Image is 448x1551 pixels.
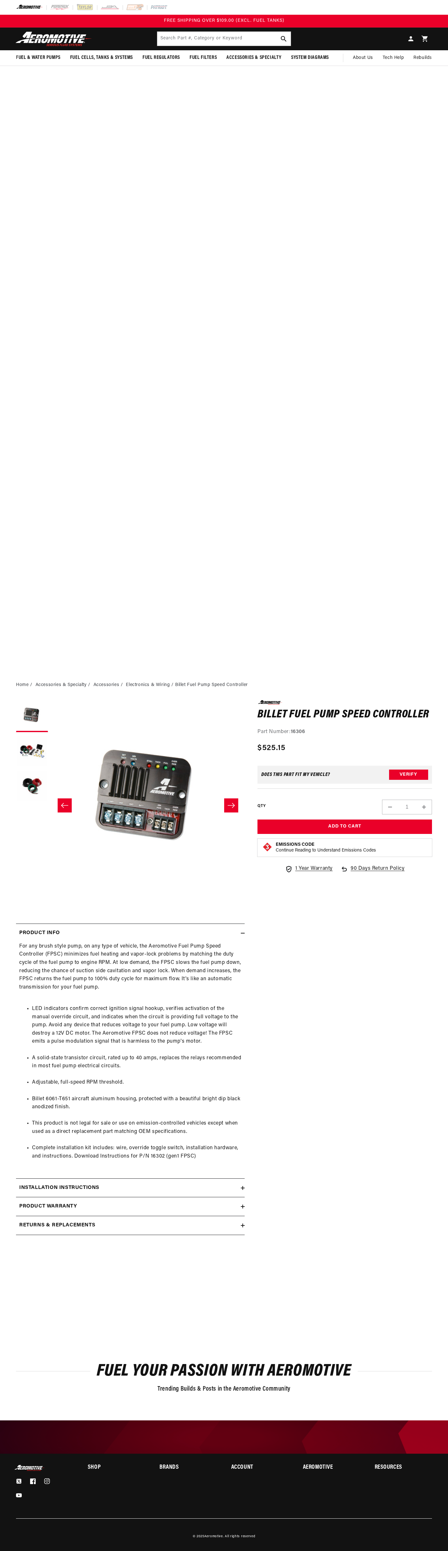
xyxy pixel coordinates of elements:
[143,54,180,61] span: Fuel Regulators
[276,848,376,853] p: Continue Reading to Understand Emissions Codes
[16,700,245,911] media-gallery: Gallery Viewer
[413,54,432,61] span: Rebuilds
[383,54,404,61] span: Tech Help
[157,32,291,46] input: Search by Part Number, Category or Keyword
[303,1465,360,1470] summary: Aeromotive
[257,710,432,720] h1: Billet Fuel Pump Speed Controller
[257,820,432,834] button: Add to Cart
[204,1535,223,1538] a: Aeromotive
[353,55,373,60] span: About Us
[36,682,92,689] li: Accessories & Specialty
[291,729,305,734] strong: 16306
[224,798,238,812] button: Slide right
[351,865,405,879] span: 90 Days Return Policy
[126,682,170,689] a: Electronics & Wiring
[375,1465,432,1470] summary: Resources
[16,54,61,61] span: Fuel & Water Pumps
[389,770,428,780] button: Verify
[32,1119,241,1136] li: This product is not legal for sale or use on emission-controlled vehicles except when used as a d...
[159,1465,217,1470] summary: Brands
[138,50,185,65] summary: Fuel Regulators
[286,50,334,65] summary: System Diagrams
[19,1202,77,1211] h2: Product warranty
[295,865,333,873] span: 1 Year Warranty
[16,771,48,803] button: Load image 3 in gallery view
[32,1078,241,1087] li: Adjustable, full-speed RPM threshold.
[225,1535,255,1538] small: All rights reserved
[257,742,285,754] span: $525.15
[70,54,133,61] span: Fuel Cells, Tanks & Systems
[16,682,29,689] a: Home
[16,1179,245,1197] summary: Installation Instructions
[16,924,245,942] summary: Product Info
[88,1465,145,1470] summary: Shop
[291,54,329,61] span: System Diagrams
[257,804,265,809] label: QTY
[16,1364,432,1379] h2: Fuel Your Passion with Aeromotive
[19,929,60,937] h2: Product Info
[16,942,245,1169] div: For any brush style pump, on any type of vehicle, the Aeromotive Fuel Pump Speed Controller (FPSC...
[65,50,138,65] summary: Fuel Cells, Tanks & Systems
[16,700,48,732] button: Load image 1 in gallery view
[16,1197,245,1216] summary: Product warranty
[340,865,405,879] a: 90 Days Return Policy
[222,50,286,65] summary: Accessories & Specialty
[276,842,314,847] strong: Emissions Code
[14,31,94,46] img: Aeromotive
[277,32,291,46] button: search button
[193,1535,224,1538] small: © 2025 .
[19,1184,99,1192] h2: Installation Instructions
[175,682,248,689] li: Billet Fuel Pump Speed Controller
[32,1144,241,1160] li: Complete installation kit includes: wire, override toggle switch, installation hardware, and inst...
[32,1095,241,1111] li: Billet 6061-T651 aircraft aluminum housing, protected with a beautiful bright dip black anodized ...
[226,54,281,61] span: Accessories & Specialty
[94,682,119,689] a: Accessories
[276,842,376,853] button: Emissions CodeContinue Reading to Understand Emissions Codes
[16,682,432,689] nav: breadcrumbs
[185,50,222,65] summary: Fuel Filters
[58,798,72,812] button: Slide left
[378,50,409,66] summary: Tech Help
[19,1221,95,1230] h2: Returns & replacements
[32,1005,241,1046] li: LED indicators confirm correct ignition signal hookup, verifies activation of the manual override...
[262,842,273,852] img: Emissions code
[257,728,432,736] div: Part Number:
[16,735,48,767] button: Load image 2 in gallery view
[409,50,437,66] summary: Rebuilds
[14,1465,46,1471] img: Aeromotive
[261,772,330,777] div: Does This part fit My vehicle?
[158,1386,290,1392] span: Trending Builds & Posts in the Aeromotive Community
[190,54,217,61] span: Fuel Filters
[16,1216,245,1235] summary: Returns & replacements
[32,1054,241,1070] li: A solid-state transistor circuit, rated up to 40 amps, replaces the relays recommended in most fu...
[164,18,284,23] span: FREE SHIPPING OVER $109.00 (EXCL. FUEL TANKS)
[285,865,333,873] a: 1 Year Warranty
[11,50,65,65] summary: Fuel & Water Pumps
[231,1465,289,1470] summary: Account
[348,50,378,66] a: About Us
